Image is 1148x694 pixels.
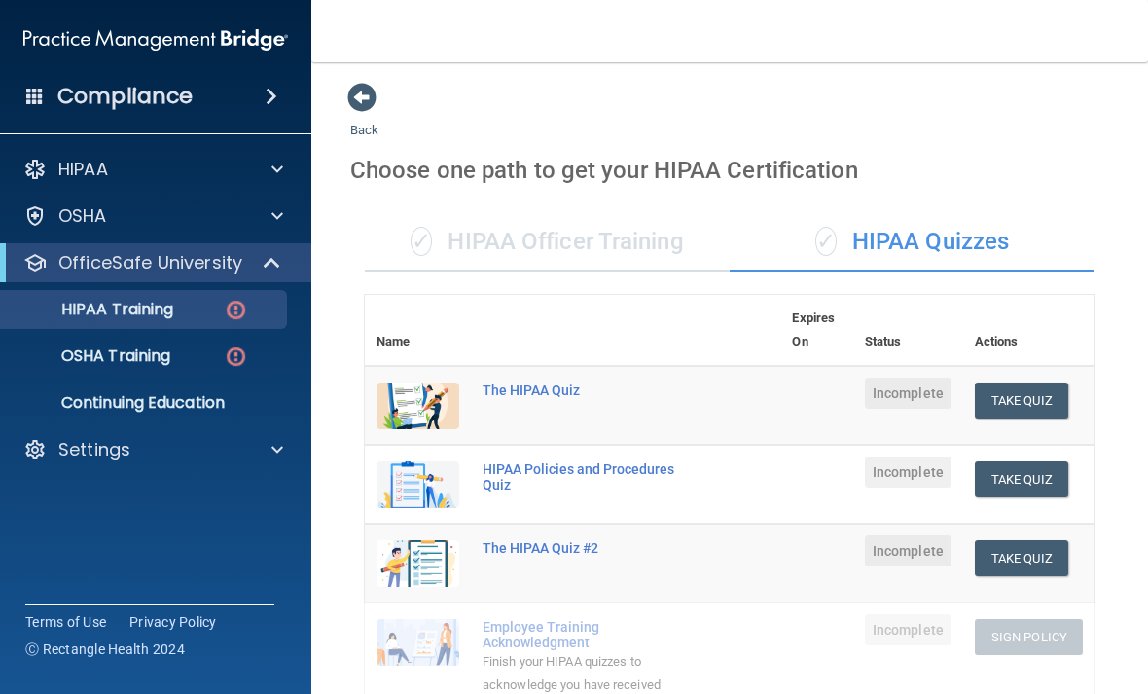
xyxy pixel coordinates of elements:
[483,619,683,650] div: Employee Training Acknowledgment
[365,213,730,272] div: HIPAA Officer Training
[865,614,951,645] span: Incomplete
[58,158,108,181] p: HIPAA
[13,347,170,366] p: OSHA Training
[815,227,837,256] span: ✓
[58,438,130,461] p: Settings
[365,295,471,366] th: Name
[25,612,106,632] a: Terms of Use
[224,345,248,369] img: danger-circle.6113f641.png
[853,295,963,366] th: Status
[23,158,283,181] a: HIPAA
[58,251,242,274] p: OfficeSafe University
[350,99,378,137] a: Back
[975,461,1068,497] button: Take Quiz
[975,619,1083,655] button: Sign Policy
[23,204,283,228] a: OSHA
[23,20,288,59] img: PMB logo
[13,393,278,413] p: Continuing Education
[780,295,852,366] th: Expires On
[483,540,683,556] div: The HIPAA Quiz #2
[25,639,185,659] span: Ⓒ Rectangle Health 2024
[975,540,1068,576] button: Take Quiz
[865,457,951,488] span: Incomplete
[350,142,1109,199] div: Choose one path to get your HIPAA Certification
[129,612,217,632] a: Privacy Policy
[411,227,432,256] span: ✓
[13,300,173,319] p: HIPAA Training
[57,83,193,110] h4: Compliance
[483,461,683,493] div: HIPAA Policies and Procedures Quiz
[483,383,683,398] div: The HIPAA Quiz
[23,251,282,274] a: OfficeSafe University
[23,438,283,461] a: Settings
[975,383,1068,419] button: Take Quiz
[58,204,107,228] p: OSHA
[865,535,951,566] span: Incomplete
[224,298,248,322] img: danger-circle.6113f641.png
[963,295,1094,366] th: Actions
[730,213,1094,272] div: HIPAA Quizzes
[865,378,951,409] span: Incomplete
